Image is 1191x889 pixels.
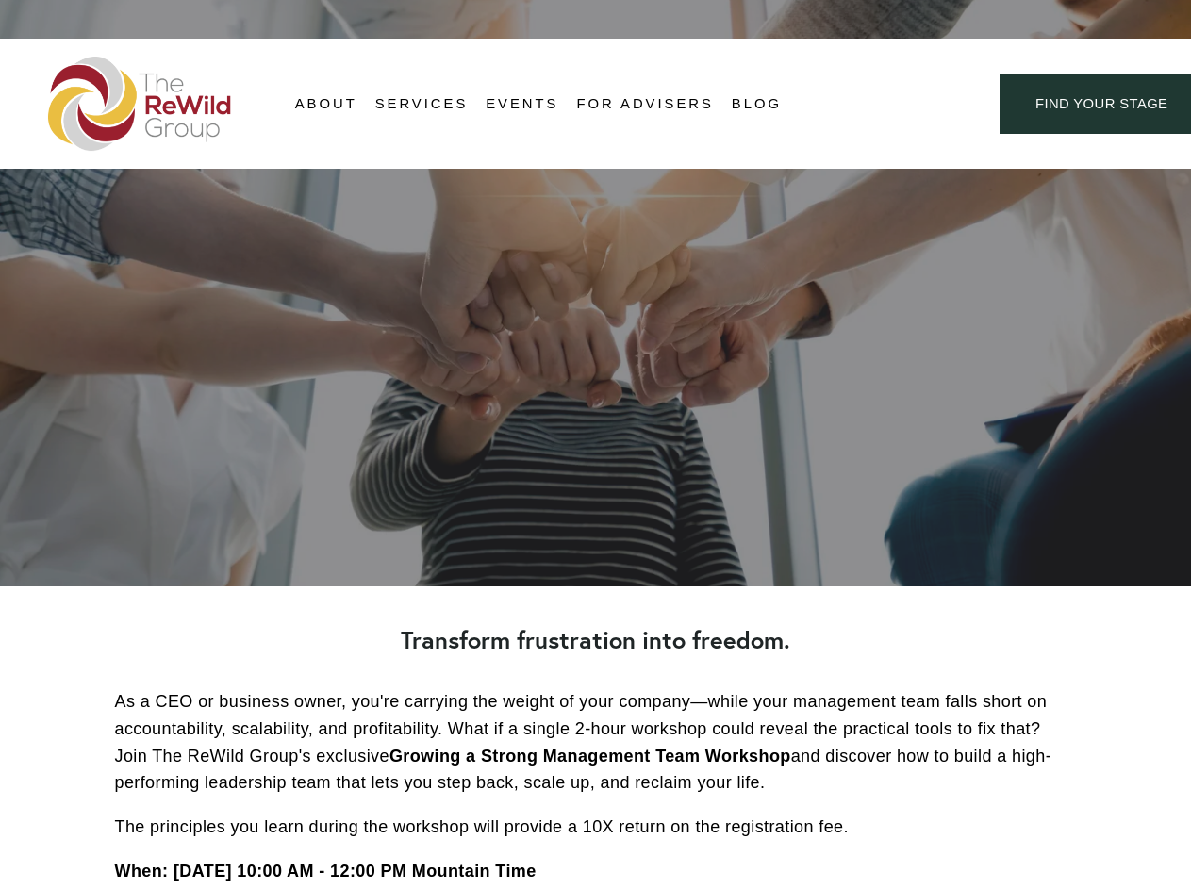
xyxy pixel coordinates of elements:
[375,91,469,117] span: Services
[375,91,469,119] a: folder dropdown
[732,91,782,119] a: Blog
[115,814,1077,841] p: The principles you learn during the workshop will provide a 10X return on the registration fee.
[295,91,357,119] a: folder dropdown
[115,688,1077,797] p: As a CEO or business owner, you're carrying the weight of your company—while your management team...
[48,57,233,151] img: The ReWild Group
[389,747,791,766] strong: Growing a Strong Management Team Workshop
[401,624,790,655] strong: Transform frustration into freedom.
[576,91,713,119] a: For Advisers
[295,91,357,117] span: About
[115,862,169,881] strong: When:
[486,91,558,119] a: Events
